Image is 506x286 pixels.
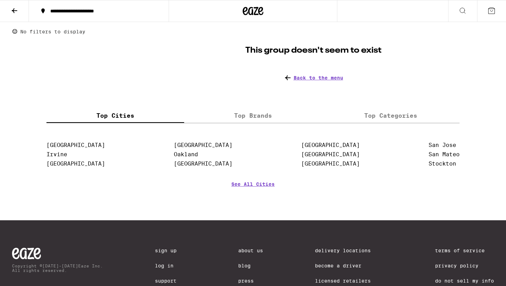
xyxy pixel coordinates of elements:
label: Top Categories [322,108,460,123]
a: About Us [238,248,263,253]
a: [GEOGRAPHIC_DATA] [301,151,360,158]
a: [GEOGRAPHIC_DATA] [174,142,232,148]
a: [GEOGRAPHIC_DATA] [174,160,232,167]
a: Support [155,278,186,284]
a: [GEOGRAPHIC_DATA] [301,142,360,148]
a: San Mateo [429,151,460,158]
a: Blog [238,263,263,268]
a: Irvine [46,151,67,158]
p: No filters to display [20,29,85,34]
a: Back to the menu [284,74,343,82]
a: Sign Up [155,248,186,253]
label: Top Brands [184,108,322,123]
a: Delivery Locations [315,248,383,253]
p: This group doesn't seem to exist [245,45,381,56]
a: Privacy Policy [435,263,494,268]
p: Copyright © [DATE]-[DATE] Eaze Inc. All rights reserved. [12,264,103,273]
label: Top Cities [46,108,184,123]
a: See All Cities [231,181,275,207]
span: Back to the menu [294,75,343,81]
a: [GEOGRAPHIC_DATA] [301,160,360,167]
a: [GEOGRAPHIC_DATA] [46,142,105,148]
a: Oakland [174,151,198,158]
a: Terms of Service [435,248,494,253]
a: Licensed Retailers [315,278,383,284]
a: Log In [155,263,186,268]
a: San Jose [429,142,456,148]
a: Stockton [429,160,456,167]
a: Press [238,278,263,284]
a: Do Not Sell My Info [435,278,494,284]
a: Become a Driver [315,263,383,268]
a: [GEOGRAPHIC_DATA] [46,160,105,167]
div: tabs [46,108,460,123]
